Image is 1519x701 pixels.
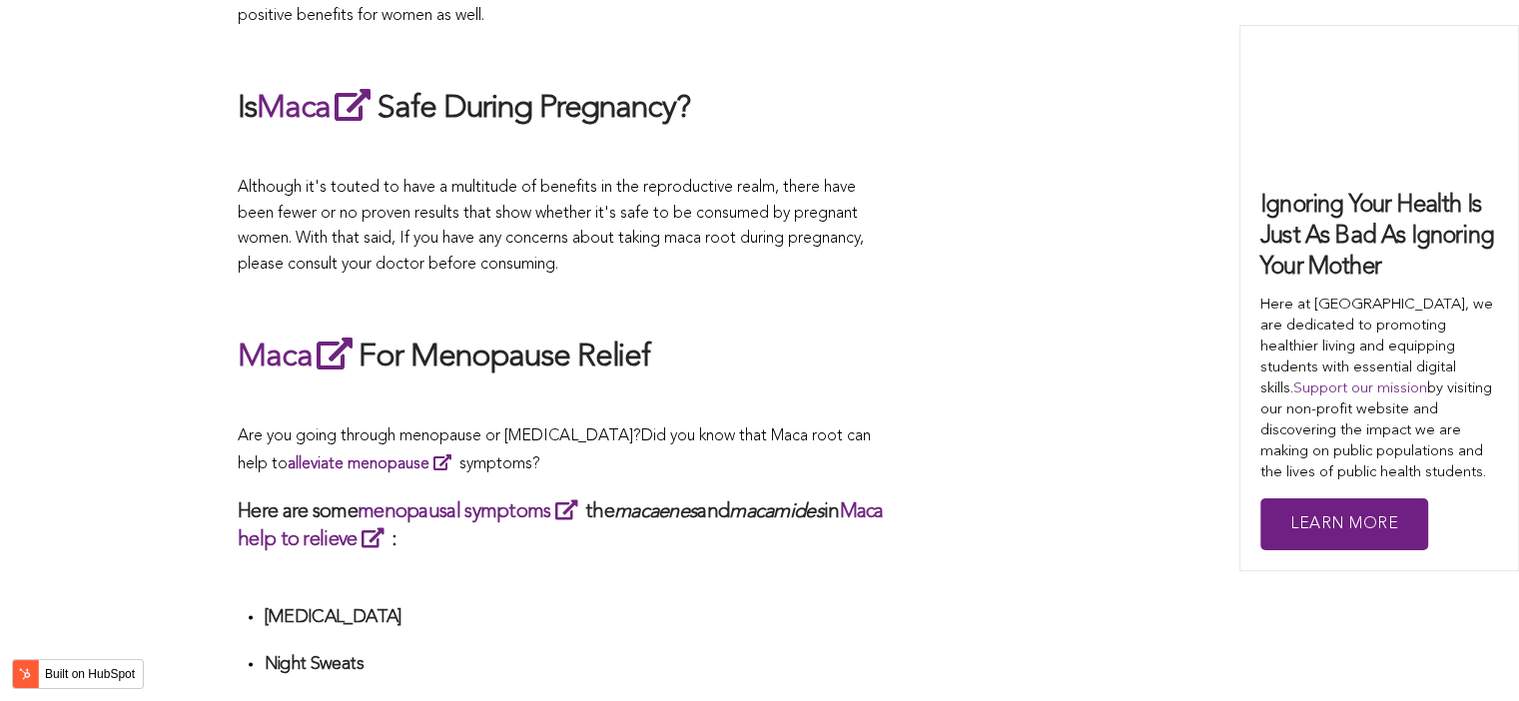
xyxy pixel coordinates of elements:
h2: Is Safe During Pregnancy? [238,85,887,131]
iframe: Chat Widget [1419,605,1519,701]
span: Although it's touted to have a multitude of benefits in the reproductive realm, there have been f... [238,180,864,273]
a: Maca [238,342,359,373]
span: Did you know that Maca root can help to symptoms? [238,428,871,472]
h2: For Menopause Relief [238,334,887,379]
span: Are you going through menopause or [MEDICAL_DATA]? [238,428,641,444]
img: HubSpot sprocket logo [13,662,37,686]
h4: [MEDICAL_DATA] [264,606,887,629]
h3: Here are some the and in : [238,497,887,553]
a: Maca [257,93,378,125]
label: Built on HubSpot [37,661,143,687]
button: Built on HubSpot [12,659,144,689]
em: macamides [729,502,824,522]
a: alleviate menopause [288,456,459,472]
a: Learn More [1260,498,1428,551]
a: menopausal symptoms [358,502,585,522]
a: Maca help to relieve [238,502,884,550]
h4: Night Sweats [264,653,887,676]
em: macaenes [614,502,697,522]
